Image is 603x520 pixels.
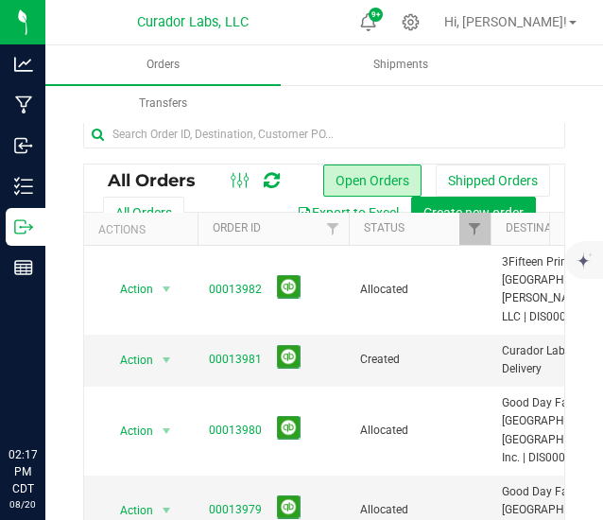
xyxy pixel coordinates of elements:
button: Export to Excel [284,197,411,229]
iframe: Resource center [19,369,76,425]
a: Filter [318,213,349,245]
button: Create new order [411,197,536,229]
input: Search Order ID, Destination, Customer PO... [83,120,565,148]
a: 00013981 [209,351,262,369]
a: Transfers [45,84,281,124]
span: Create new order [423,205,524,220]
span: select [155,347,179,373]
button: All Orders [103,197,184,229]
span: Allocated [360,422,479,440]
a: Shipments [283,45,518,85]
span: Action [103,347,154,373]
a: Destination [506,221,577,234]
inline-svg: Reports [14,258,33,277]
inline-svg: Analytics [14,55,33,74]
div: Actions [98,223,190,236]
span: Action [103,276,154,303]
inline-svg: Inbound [14,136,33,155]
span: All Orders [108,170,215,191]
a: 00013980 [209,422,262,440]
inline-svg: Manufacturing [14,95,33,114]
span: Transfers [113,95,213,112]
a: Orders [45,45,281,85]
span: select [155,418,179,444]
span: Allocated [360,281,479,299]
span: Curador Labs, LLC [137,14,249,30]
span: select [155,276,179,303]
button: Open Orders [323,165,422,197]
div: Manage settings [399,13,422,31]
p: 08/20 [9,497,37,511]
span: 9+ [371,11,380,19]
span: Shipments [348,57,454,73]
a: Filter [459,213,491,245]
span: Hi, [PERSON_NAME]! [444,14,567,29]
span: Created [360,351,479,369]
p: 02:17 PM CDT [9,446,37,497]
a: Order ID [213,221,261,234]
inline-svg: Outbound [14,217,33,236]
a: 00013979 [209,501,262,519]
span: Action [103,418,154,444]
span: Allocated [360,501,479,519]
button: Shipped Orders [436,165,550,197]
inline-svg: Inventory [14,177,33,196]
a: Status [364,221,405,234]
span: Orders [121,57,205,73]
a: 00013982 [209,281,262,299]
